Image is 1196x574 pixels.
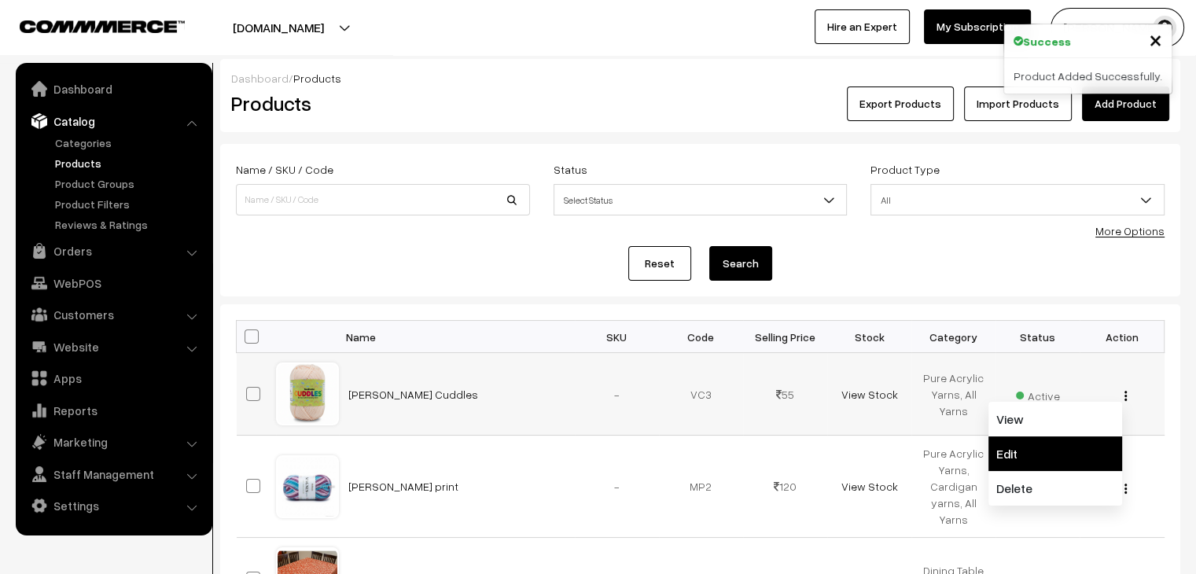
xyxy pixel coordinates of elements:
th: Category [911,321,995,353]
td: 55 [743,353,827,436]
span: × [1149,24,1162,53]
div: v 4.0.25 [44,25,77,38]
div: Domain: [DOMAIN_NAME] [41,41,173,53]
th: SKU [575,321,659,353]
a: Import Products [964,86,1072,121]
th: Action [1080,321,1164,353]
button: [PERSON_NAME]… [1051,8,1184,47]
td: Pure Acrylic Yarns, All Yarns [911,353,995,436]
a: Dashboard [20,75,207,103]
th: Stock [827,321,911,353]
span: All [870,184,1165,215]
a: [PERSON_NAME] print [348,480,458,493]
div: Product Added Successfully. [1004,58,1172,94]
strong: Success [1023,33,1071,50]
button: Close [1149,28,1162,51]
th: Status [995,321,1080,353]
input: Name / SKU / Code [236,184,530,215]
a: [PERSON_NAME] Cuddles [348,388,478,401]
span: Select Status [554,184,848,215]
span: Select Status [554,186,847,214]
td: - [575,353,659,436]
a: Marketing [20,428,207,456]
a: Add Product [1082,86,1169,121]
td: 120 [743,436,827,538]
a: Product Groups [51,175,207,192]
a: WebPOS [20,269,207,297]
a: Apps [20,364,207,392]
a: Categories [51,134,207,151]
img: tab_domain_overview_orange.svg [42,91,55,104]
a: Delete [988,471,1122,506]
td: Pure Acrylic Yarns, Cardigan yarns, All Yarns [911,436,995,538]
a: View Stock [841,388,897,401]
button: Search [709,246,772,281]
label: Name / SKU / Code [236,161,333,178]
a: Website [20,333,207,361]
img: user [1153,16,1176,39]
a: Catalog [20,107,207,135]
div: / [231,70,1169,86]
a: Reset [628,246,691,281]
img: Menu [1124,391,1127,401]
label: Product Type [870,161,940,178]
a: My Subscription [924,9,1031,44]
a: View [988,402,1122,436]
td: - [575,436,659,538]
a: View Stock [841,480,897,493]
img: website_grey.svg [25,41,38,53]
a: Staff Management [20,460,207,488]
td: VC3 [659,353,743,436]
button: Export Products [847,86,954,121]
img: logo_orange.svg [25,25,38,38]
a: COMMMERCE [20,16,157,35]
a: Products [51,155,207,171]
a: Settings [20,491,207,520]
img: Menu [1124,484,1127,494]
th: Name [339,321,575,353]
span: Active [1016,384,1060,404]
td: MP2 [659,436,743,538]
a: Reviews & Ratings [51,216,207,233]
th: Code [659,321,743,353]
a: Dashboard [231,72,289,85]
th: Selling Price [743,321,827,353]
a: Reports [20,396,207,425]
div: Domain Overview [60,93,141,103]
a: Customers [20,300,207,329]
a: Orders [20,237,207,265]
a: Product Filters [51,196,207,212]
button: [DOMAIN_NAME] [178,8,379,47]
a: Hire an Expert [815,9,910,44]
h2: Products [231,91,528,116]
img: COMMMERCE [20,20,185,32]
div: Keywords by Traffic [174,93,265,103]
a: Edit [988,436,1122,471]
a: More Options [1095,224,1165,237]
img: tab_keywords_by_traffic_grey.svg [156,91,169,104]
span: All [871,186,1164,214]
span: Products [293,72,341,85]
label: Status [554,161,587,178]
